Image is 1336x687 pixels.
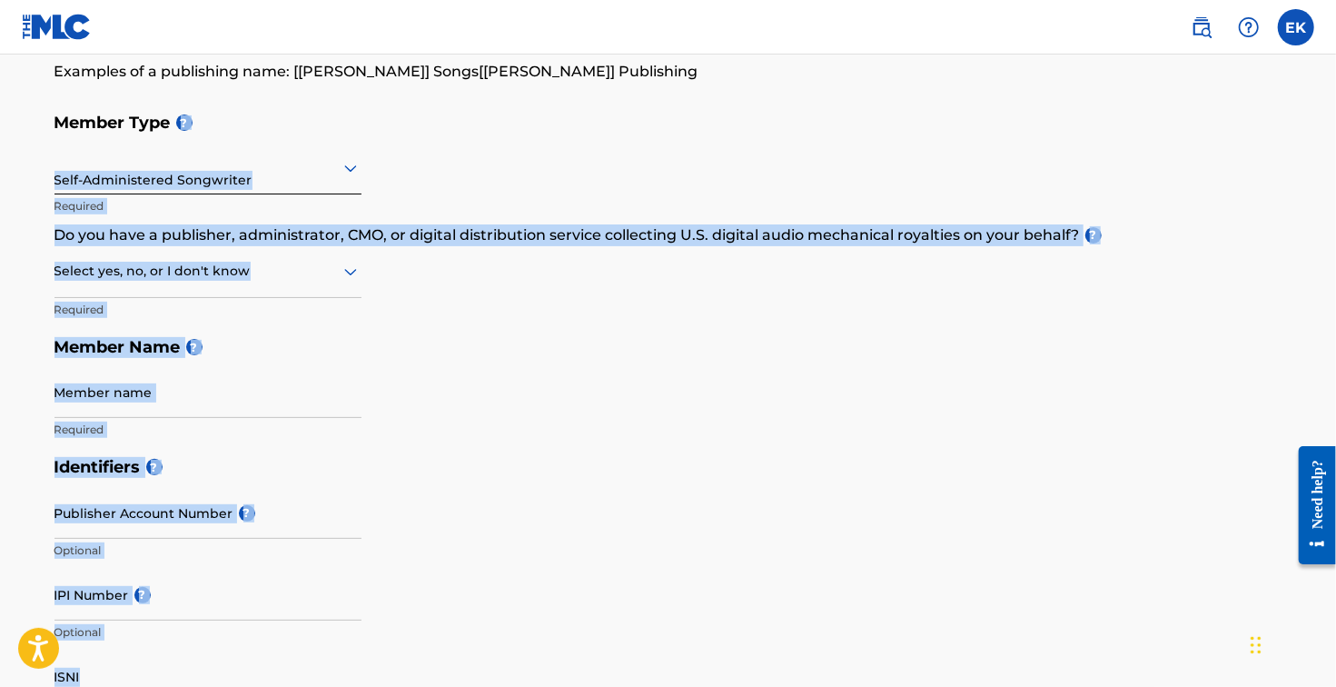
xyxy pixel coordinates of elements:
p: Required [54,422,361,438]
img: help [1238,16,1260,38]
p: Required [54,302,361,318]
h5: Identifiers [54,448,1282,487]
p: Examples of a publishing name: [[PERSON_NAME]] Songs[[PERSON_NAME]] Publishing [54,61,1282,83]
iframe: Resource Center [1285,432,1336,578]
div: Drag [1251,618,1262,672]
span: ? [1085,227,1102,244]
h5: Member Type [54,104,1282,143]
span: ? [146,459,163,475]
a: Public Search [1183,9,1220,45]
div: User Menu [1278,9,1314,45]
span: ? [186,339,203,355]
p: Optional [54,543,361,559]
h5: Member Name [54,328,1282,367]
iframe: Chat Widget [1245,600,1336,687]
span: ? [239,505,255,522]
div: Self-Administered Songwriter [54,145,361,190]
p: Optional [54,624,361,641]
span: ? [134,587,151,603]
span: ? [176,114,193,131]
div: Help [1231,9,1267,45]
p: Do you have a publisher, administrator, CMO, or digital distribution service collecting U.S. digi... [54,224,1282,246]
p: Required [54,198,361,214]
img: MLC Logo [22,14,92,40]
img: search [1191,16,1212,38]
